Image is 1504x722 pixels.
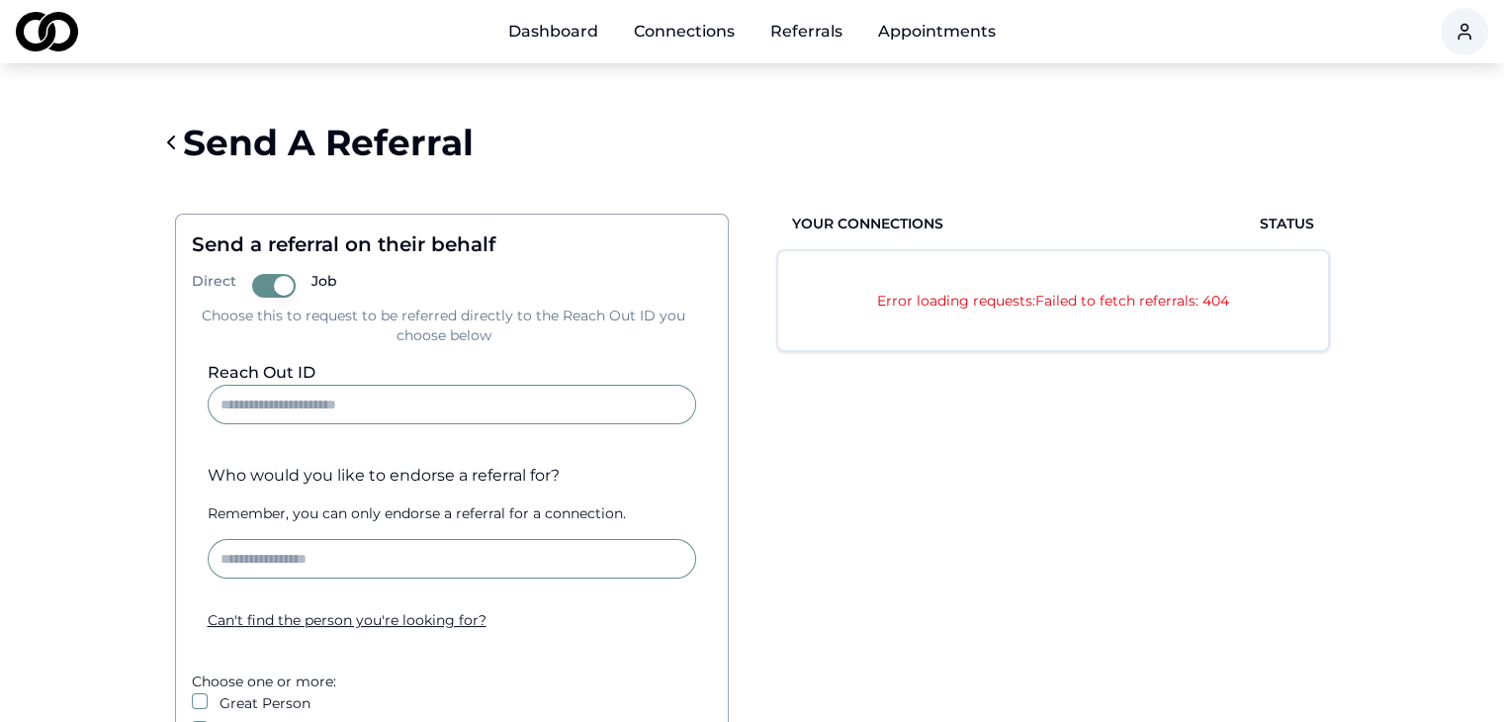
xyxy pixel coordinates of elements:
[220,693,310,713] label: Great Person
[311,274,337,298] label: Job
[208,610,696,630] div: Can ' t find the person you ' re looking for?
[492,12,1012,51] nav: Main
[208,464,696,488] div: Who would you like to endorse a referral for?
[862,12,1012,51] a: Appointments
[818,291,1288,311] p: Error loading requests: Failed to fetch referrals: 404
[492,12,614,51] a: Dashboard
[183,123,474,162] div: Send A Referral
[618,12,751,51] a: Connections
[792,214,943,233] span: Your Connections
[192,230,696,258] div: Send a referral on their behalf
[1260,214,1314,233] span: Status
[208,363,315,382] label: Reach Out ID
[192,306,696,345] div: Choose this to request to be referred directly to the Reach Out ID you choose below
[192,673,336,690] label: Choose one or more:
[192,274,236,298] label: Direct
[208,503,696,523] div: Remember, you can only endorse a referral for a connection.
[754,12,858,51] a: Referrals
[16,12,78,51] img: logo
